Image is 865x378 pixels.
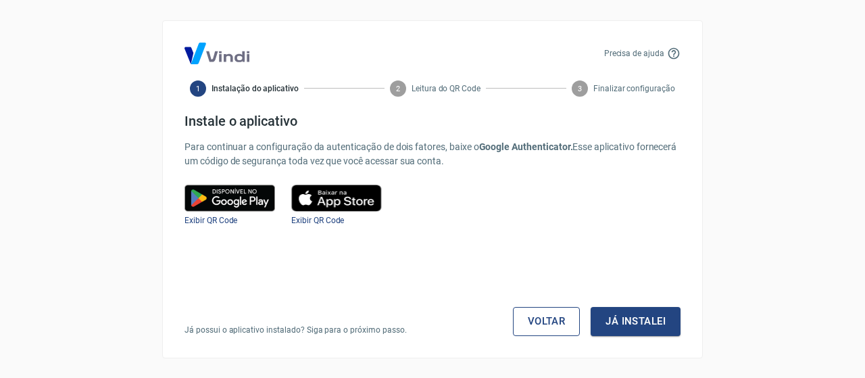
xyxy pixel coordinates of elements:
text: 3 [578,84,582,93]
span: Leitura do QR Code [412,82,480,95]
span: Instalação do aplicativo [212,82,299,95]
img: Logo Vind [184,43,249,64]
img: play [291,185,382,212]
span: Finalizar configuração [593,82,675,95]
b: Google Authenticator. [479,141,573,152]
a: Exibir QR Code [291,216,344,225]
img: google play [184,185,275,212]
p: Precisa de ajuda [604,47,664,60]
a: Voltar [513,307,580,335]
p: Para continuar a configuração da autenticação de dois fatores, baixe o Esse aplicativo fornecerá ... [184,140,681,168]
text: 2 [396,84,400,93]
p: Já possui o aplicativo instalado? Siga para o próximo passo. [184,324,407,336]
button: Já instalei [591,307,681,335]
h4: Instale o aplicativo [184,113,681,129]
text: 1 [196,84,200,93]
a: Exibir QR Code [184,216,237,225]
